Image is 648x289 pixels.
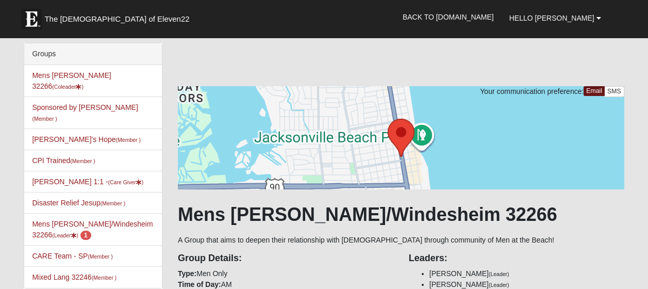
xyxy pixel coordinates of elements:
[429,268,624,279] li: [PERSON_NAME]
[502,5,609,31] a: Hello [PERSON_NAME]
[604,271,623,286] a: Block Configuration (Alt-B)
[116,137,141,143] small: (Member )
[604,86,624,97] a: SMS
[395,4,502,30] a: Back to [DOMAIN_NAME]
[228,275,234,286] a: Web cache enabled
[80,231,91,240] span: number of pending members
[584,86,605,96] a: Email
[480,87,584,95] span: Your communication preference:
[21,9,42,29] img: Eleven22 logo
[32,135,141,143] a: [PERSON_NAME]'s Hope(Member )
[52,84,84,90] small: (Coleader )
[101,200,125,206] small: (Member )
[160,277,220,286] span: HTML Size: 137 KB
[509,14,594,22] span: Hello [PERSON_NAME]
[32,220,153,239] a: Mens [PERSON_NAME]/Windesheim 32266(Leader) 1
[32,103,138,122] a: Sponsored by [PERSON_NAME](Member )
[88,253,112,260] small: (Member )
[32,178,143,186] a: [PERSON_NAME] 1:1 -(Care Giver)
[24,43,162,65] div: Groups
[178,203,624,226] h1: Mens [PERSON_NAME]/Windesheim 32266
[178,269,196,278] strong: Type:
[10,278,73,285] a: Page Load Time: 0.47s
[409,253,624,264] h4: Leaders:
[32,252,112,260] a: CARE Team - SP(Member )
[44,14,189,24] span: The [DEMOGRAPHIC_DATA] of Eleven22
[32,156,95,165] a: CPI Trained(Member )
[178,253,393,264] h4: Group Details:
[70,158,95,164] small: (Member )
[108,179,143,185] small: (Care Giver )
[32,199,125,207] a: Disaster Relief Jesup(Member )
[32,71,111,90] a: Mens [PERSON_NAME] 32266(Coleader)
[52,232,78,238] small: (Leader )
[16,4,222,29] a: The [DEMOGRAPHIC_DATA] of Eleven22
[32,116,57,122] small: (Member )
[623,271,641,286] a: Page Properties (Alt+P)
[84,277,152,286] span: ViewState Size: 47 KB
